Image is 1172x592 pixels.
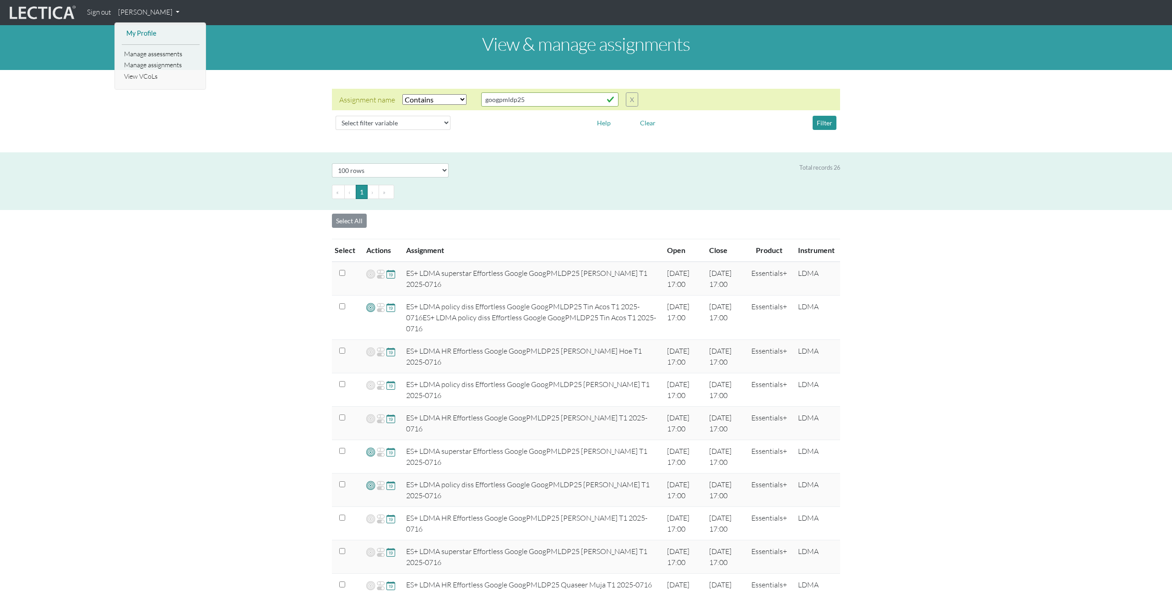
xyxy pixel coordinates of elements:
td: Essentials+ [746,340,792,373]
th: Close [704,239,746,262]
td: ES+ LDMA superstar Effortless Google GoogPMLDP25 [PERSON_NAME] T1 2025-0716 [401,540,662,574]
span: Update close date [386,547,395,557]
span: Add VCoLs [366,547,375,558]
span: Add VCoLs [366,413,375,424]
td: Essentials+ [746,540,792,574]
th: Select [332,239,361,262]
td: [DATE] 17:00 [704,262,746,296]
td: Essentials+ [746,373,792,407]
td: [DATE] 17:00 [662,507,704,540]
td: [DATE] 17:00 [662,262,704,296]
span: Add VCoLs [366,480,375,490]
span: Update close date [386,302,395,312]
div: Assignment name [339,94,395,105]
td: ES+ LDMA superstar Effortless Google GoogPMLDP25 [PERSON_NAME] T1 2025-0716 [401,262,662,296]
a: View VCoLs [122,71,200,82]
td: [DATE] 17:00 [704,373,746,407]
th: Actions [361,239,401,262]
td: [DATE] 17:00 [704,540,746,574]
a: Sign out [83,4,114,22]
td: [DATE] 17:00 [704,407,746,440]
a: Manage assignments [122,59,200,71]
td: [DATE] 17:00 [704,340,746,373]
span: Re-open Assignment [376,346,385,357]
span: Add VCoLs [366,513,375,524]
span: Re-open Assignment [376,513,385,524]
td: ES+ LDMA policy diss Effortless Google GoogPMLDP25 [PERSON_NAME] T1 2025-0716 [401,474,662,507]
td: Essentials+ [746,507,792,540]
span: Re-open Assignment [376,580,385,591]
a: Manage assessments [122,48,200,60]
td: LDMA [792,296,840,340]
span: Add VCoLs [366,447,375,457]
td: [DATE] 17:00 [704,474,746,507]
span: Update close date [386,447,395,457]
span: Update close date [386,580,395,591]
td: [DATE] 17:00 [662,340,704,373]
td: ES+ LDMA policy diss Effortless Google GoogPMLDP25 Tin Acos T1 2025-0716ES+ LDMA policy diss Effo... [401,296,662,340]
span: Re-open Assignment [376,302,385,313]
span: Re-open Assignment [376,380,385,391]
button: Filter [813,116,836,130]
td: ES+ LDMA HR Effortless Google GoogPMLDP25 [PERSON_NAME] T1 2025-0716 [401,507,662,540]
span: Add VCoLs [366,346,375,357]
td: ES+ LDMA HR Effortless Google GoogPMLDP25 [PERSON_NAME] Hoe T1 2025-0716 [401,340,662,373]
th: Product [746,239,792,262]
td: LDMA [792,407,840,440]
a: [PERSON_NAME] [114,4,183,22]
span: Add VCoLs [366,269,375,280]
a: My Profile [124,28,197,39]
button: Select All [332,214,367,228]
td: [DATE] 17:00 [704,440,746,474]
td: [DATE] 17:00 [662,540,704,574]
span: Update close date [386,346,395,357]
td: LDMA [792,540,840,574]
th: Instrument [792,239,840,262]
td: LDMA [792,474,840,507]
td: Essentials+ [746,296,792,340]
td: [DATE] 17:00 [662,474,704,507]
button: Clear [636,116,660,130]
img: lecticalive [7,4,76,22]
td: ES+ LDMA HR Effortless Google GoogPMLDP25 [PERSON_NAME] T1 2025-0716 [401,407,662,440]
div: Total records 26 [799,163,840,172]
td: Essentials+ [746,262,792,296]
span: Update close date [386,480,395,490]
span: Update close date [386,513,395,524]
td: Essentials+ [746,440,792,474]
td: [DATE] 17:00 [662,440,704,474]
td: [DATE] 17:00 [704,296,746,340]
td: LDMA [792,262,840,296]
td: ES+ LDMA policy diss Effortless Google GoogPMLDP25 [PERSON_NAME] T1 2025-0716 [401,373,662,407]
td: [DATE] 17:00 [704,507,746,540]
span: Add VCoLs [366,580,375,591]
td: LDMA [792,373,840,407]
td: Essentials+ [746,474,792,507]
td: Essentials+ [746,407,792,440]
ul: Pagination [332,185,840,199]
td: LDMA [792,440,840,474]
span: Update close date [386,269,395,279]
button: Help [593,116,615,130]
td: ES+ LDMA superstar Effortless Google GoogPMLDP25 [PERSON_NAME] T1 2025-0716 [401,440,662,474]
td: [DATE] 17:00 [662,296,704,340]
th: Open [662,239,704,262]
span: Re-open Assignment [376,480,385,491]
a: Help [593,118,615,126]
td: [DATE] 17:00 [662,407,704,440]
button: Go to page 1 [356,185,368,199]
span: Re-open Assignment [376,413,385,424]
span: Update close date [386,413,395,424]
span: Re-open Assignment [376,269,385,280]
button: X [626,92,638,107]
td: LDMA [792,340,840,373]
span: Re-open Assignment [376,547,385,558]
span: Add VCoLs [366,380,375,391]
td: [DATE] 17:00 [662,373,704,407]
span: Re-open Assignment [376,447,385,457]
span: Update close date [386,380,395,390]
span: Add VCoLs [366,302,375,312]
th: Assignment [401,239,662,262]
td: LDMA [792,507,840,540]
